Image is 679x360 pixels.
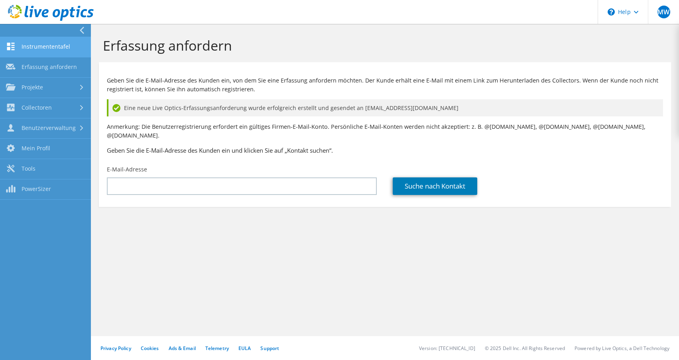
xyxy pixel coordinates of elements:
[657,6,670,18] span: MW
[260,345,279,352] a: Support
[169,345,196,352] a: Ads & Email
[107,122,663,140] p: Anmerkung: Die Benutzerregistrierung erfordert ein gültiges Firmen-E-Mail-Konto. Persönliche E-Ma...
[107,146,663,155] h3: Geben Sie die E-Mail-Adresse des Kunden ein und klicken Sie auf „Kontakt suchen“.
[205,345,229,352] a: Telemetry
[124,104,459,112] span: Eine neue Live Optics-Erfassungsanforderung wurde erfolgreich erstellt und gesendet an [EMAIL_ADD...
[485,345,565,352] li: © 2025 Dell Inc. All Rights Reserved
[100,345,131,352] a: Privacy Policy
[393,177,477,195] a: Suche nach Kontakt
[141,345,159,352] a: Cookies
[419,345,475,352] li: Version: [TECHNICAL_ID]
[103,37,663,54] h1: Erfassung anfordern
[107,165,147,173] label: E-Mail-Adresse
[107,76,663,94] p: Geben Sie die E-Mail-Adresse des Kunden ein, von dem Sie eine Erfassung anfordern möchten. Der Ku...
[238,345,251,352] a: EULA
[608,8,615,16] svg: \n
[575,345,669,352] li: Powered by Live Optics, a Dell Technology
